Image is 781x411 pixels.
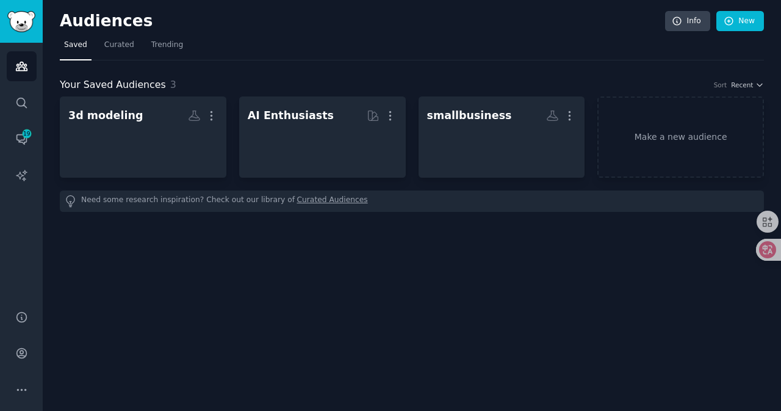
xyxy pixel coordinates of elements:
div: Sort [714,81,727,89]
a: Saved [60,35,92,60]
a: 3d modeling [60,96,226,178]
a: Curated [100,35,139,60]
div: smallbusiness [427,108,512,123]
a: 19 [7,124,37,154]
a: Trending [147,35,187,60]
div: AI Enthusiasts [248,108,334,123]
a: AI Enthusiasts [239,96,406,178]
a: Make a new audience [597,96,764,178]
span: Saved [64,40,87,51]
a: smallbusiness [419,96,585,178]
a: New [716,11,764,32]
h2: Audiences [60,12,665,31]
a: Curated Audiences [297,195,368,208]
div: Need some research inspiration? Check out our library of [60,191,764,212]
span: Your Saved Audiences [60,78,166,93]
span: 3 [170,79,176,90]
span: Trending [151,40,183,51]
a: Info [665,11,710,32]
span: Recent [731,81,753,89]
div: 3d modeling [68,108,143,123]
span: Curated [104,40,134,51]
img: GummySearch logo [7,11,35,32]
button: Recent [731,81,764,89]
span: 19 [21,129,32,138]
